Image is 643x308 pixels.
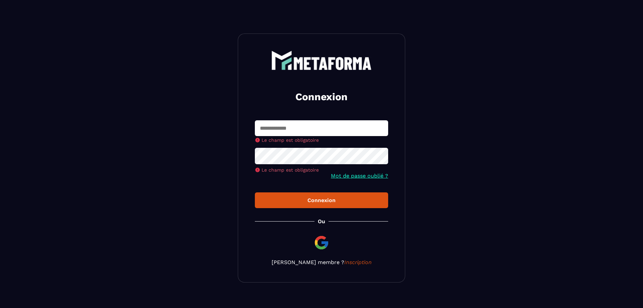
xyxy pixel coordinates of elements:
[255,259,388,265] p: [PERSON_NAME] membre ?
[344,259,372,265] a: Inscription
[313,235,330,251] img: google
[262,137,319,143] span: Le champ est obligatoire
[271,51,372,70] img: logo
[255,192,388,208] button: Connexion
[263,90,380,104] h2: Connexion
[318,218,325,225] p: Ou
[331,173,388,179] a: Mot de passe oublié ?
[262,167,319,173] span: Le champ est obligatoire
[260,197,383,203] div: Connexion
[255,51,388,70] a: logo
